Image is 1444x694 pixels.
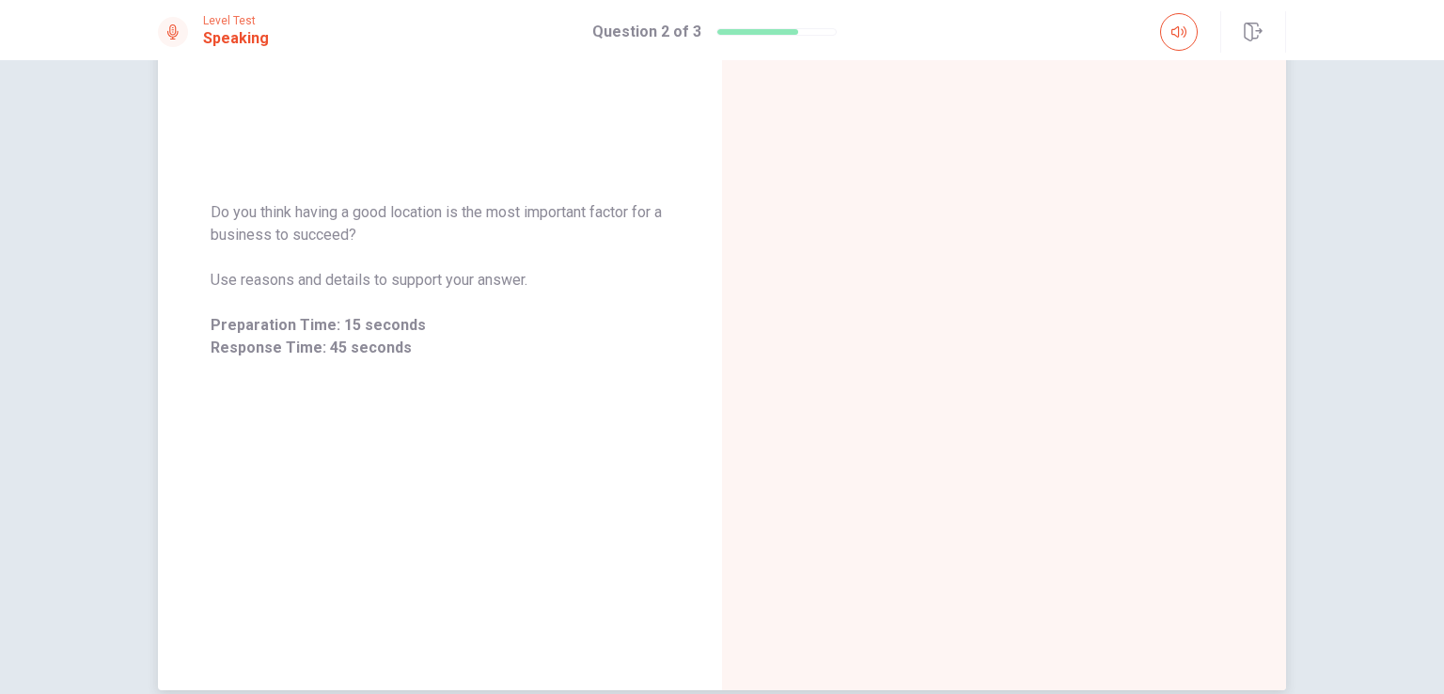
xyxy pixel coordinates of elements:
[592,21,701,43] h1: Question 2 of 3
[211,201,669,246] span: Do you think having a good location is the most important factor for a business to succeed?
[203,27,269,50] h1: Speaking
[203,14,269,27] span: Level Test
[211,337,669,359] span: Response Time: 45 seconds
[211,314,669,337] span: Preparation Time: 15 seconds
[211,269,669,292] span: Use reasons and details to support your answer.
